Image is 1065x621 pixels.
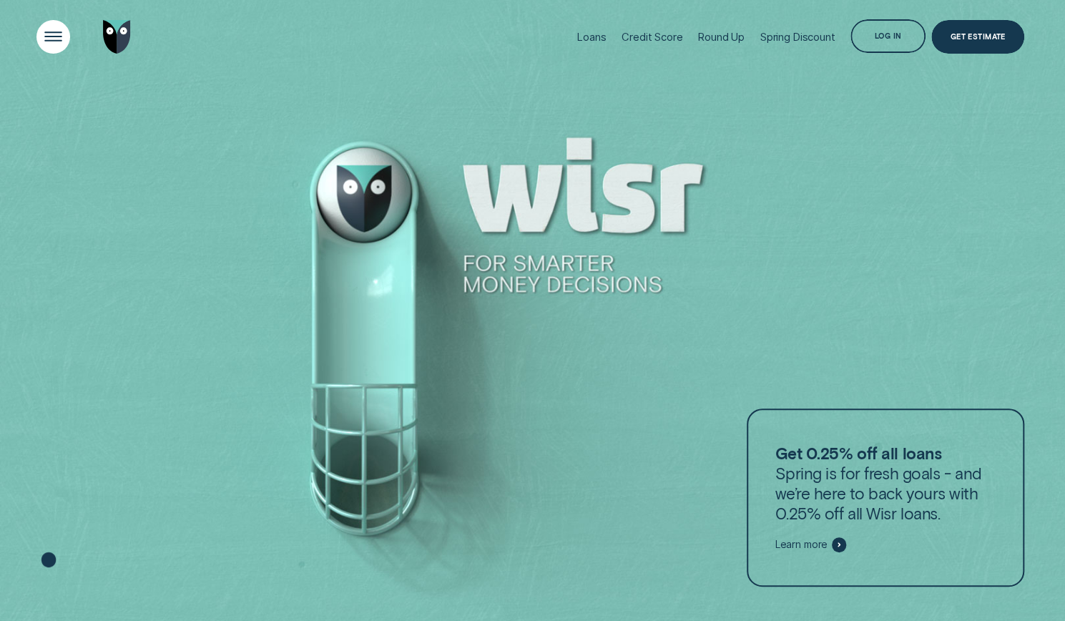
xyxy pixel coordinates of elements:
[698,31,745,44] div: Round Up
[36,20,70,54] button: Open Menu
[103,20,131,54] img: Wisr
[931,20,1024,54] a: Get Estimate
[850,19,925,53] button: Log in
[747,409,1024,587] a: Get 0.25% off all loansSpring is for fresh goals - and we’re here to back yours with 0.25% off al...
[775,539,828,551] span: Learn more
[622,31,682,44] div: Credit Score
[760,31,835,44] div: Spring Discount
[577,31,606,44] div: Loans
[775,443,941,463] strong: Get 0.25% off all loans
[775,443,996,524] p: Spring is for fresh goals - and we’re here to back yours with 0.25% off all Wisr loans.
